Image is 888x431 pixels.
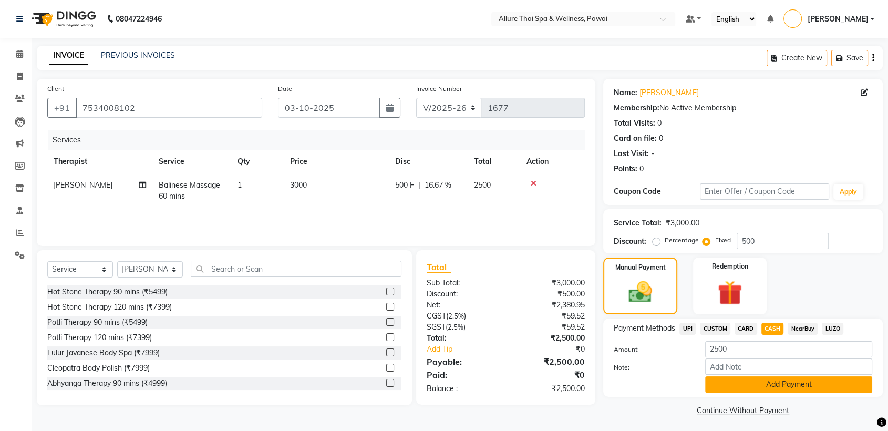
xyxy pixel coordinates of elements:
th: Qty [231,150,284,173]
a: INVOICE [49,46,88,65]
div: Lulur Javanese Body Spa (₹7999) [47,347,160,358]
img: _gift.svg [710,278,749,308]
span: 3000 [290,180,307,190]
div: ₹2,500.00 [506,383,593,394]
label: Invoice Number [416,84,462,94]
span: 2500 [474,180,491,190]
span: Total [427,262,451,273]
input: Search by Name/Mobile/Email/Code [76,98,262,118]
div: Name: [614,87,637,98]
span: UPI [679,323,696,335]
b: 08047224946 [116,4,162,34]
label: Redemption [711,262,748,271]
span: 1 [238,180,242,190]
a: [PERSON_NAME] [639,87,698,98]
div: Discount: [614,236,646,247]
button: +91 [47,98,77,118]
div: Coupon Code [614,186,700,197]
img: logo [27,4,99,34]
div: Service Total: [614,218,662,229]
div: Points: [614,163,637,175]
th: Price [284,150,389,173]
div: Total Visits: [614,118,655,129]
span: SGST [427,322,446,332]
span: CGST [427,311,446,321]
div: ₹500.00 [506,289,593,300]
label: Note: [606,363,697,372]
button: Create New [767,50,827,66]
span: CUSTOM [700,323,730,335]
a: Continue Without Payment [605,405,881,416]
div: Potli Therapy 120 mins (₹7399) [47,332,152,343]
button: Apply [833,184,863,200]
input: Add Note [705,358,872,375]
div: ₹0 [506,368,593,381]
input: Amount [705,341,872,357]
span: CARD [735,323,757,335]
img: _cash.svg [621,279,659,305]
span: | [418,180,420,191]
span: 2.5% [448,323,463,331]
span: 2.5% [448,312,464,320]
label: Date [278,84,292,94]
label: Client [47,84,64,94]
span: 16.67 % [425,180,451,191]
div: Paid: [419,368,506,381]
div: ( ) [419,322,506,333]
a: PREVIOUS INVOICES [101,50,175,60]
div: ₹2,500.00 [506,355,593,368]
span: [PERSON_NAME] [807,14,868,25]
div: Hot Stone Therapy 120 mins (₹7399) [47,302,172,313]
label: Manual Payment [615,263,666,272]
span: CASH [761,323,784,335]
div: 0 [639,163,644,175]
div: ₹2,380.95 [506,300,593,311]
div: ₹59.52 [506,311,593,322]
div: ₹3,000.00 [666,218,699,229]
th: Action [520,150,585,173]
div: Total: [419,333,506,344]
th: Service [152,150,231,173]
span: Balinese Massage 60 mins [159,180,220,201]
div: Cleopatra Body Polish (₹7999) [47,363,150,374]
button: Add Payment [705,376,872,393]
div: Services [48,130,593,150]
div: Card on file: [614,133,657,144]
div: 0 [659,133,663,144]
div: ₹59.52 [506,322,593,333]
div: 0 [657,118,662,129]
div: Last Visit: [614,148,649,159]
img: Prashant Mistry [783,9,802,28]
th: Therapist [47,150,152,173]
input: Search or Scan [191,261,401,277]
div: - [651,148,654,159]
span: Payment Methods [614,323,675,334]
label: Fixed [715,235,730,245]
div: Balance : [419,383,506,394]
div: Potli Therapy 90 mins (₹5499) [47,317,148,328]
label: Amount: [606,345,697,354]
div: Membership: [614,102,659,114]
label: Percentage [665,235,698,245]
input: Enter Offer / Coupon Code [700,183,829,200]
span: NearBuy [788,323,818,335]
div: ₹2,500.00 [506,333,593,344]
div: ₹3,000.00 [506,278,593,289]
div: Payable: [419,355,506,368]
div: ( ) [419,311,506,322]
div: No Active Membership [614,102,872,114]
div: Discount: [419,289,506,300]
div: Sub Total: [419,278,506,289]
div: Hot Stone Therapy 90 mins (₹5499) [47,286,168,297]
div: Net: [419,300,506,311]
a: Add Tip [419,344,520,355]
span: [PERSON_NAME] [54,180,112,190]
div: Abhyanga Therapy 90 mins (₹4999) [47,378,167,389]
button: Save [831,50,868,66]
span: 500 F [395,180,414,191]
span: LUZO [822,323,843,335]
th: Disc [389,150,468,173]
th: Total [468,150,520,173]
div: ₹0 [520,344,593,355]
